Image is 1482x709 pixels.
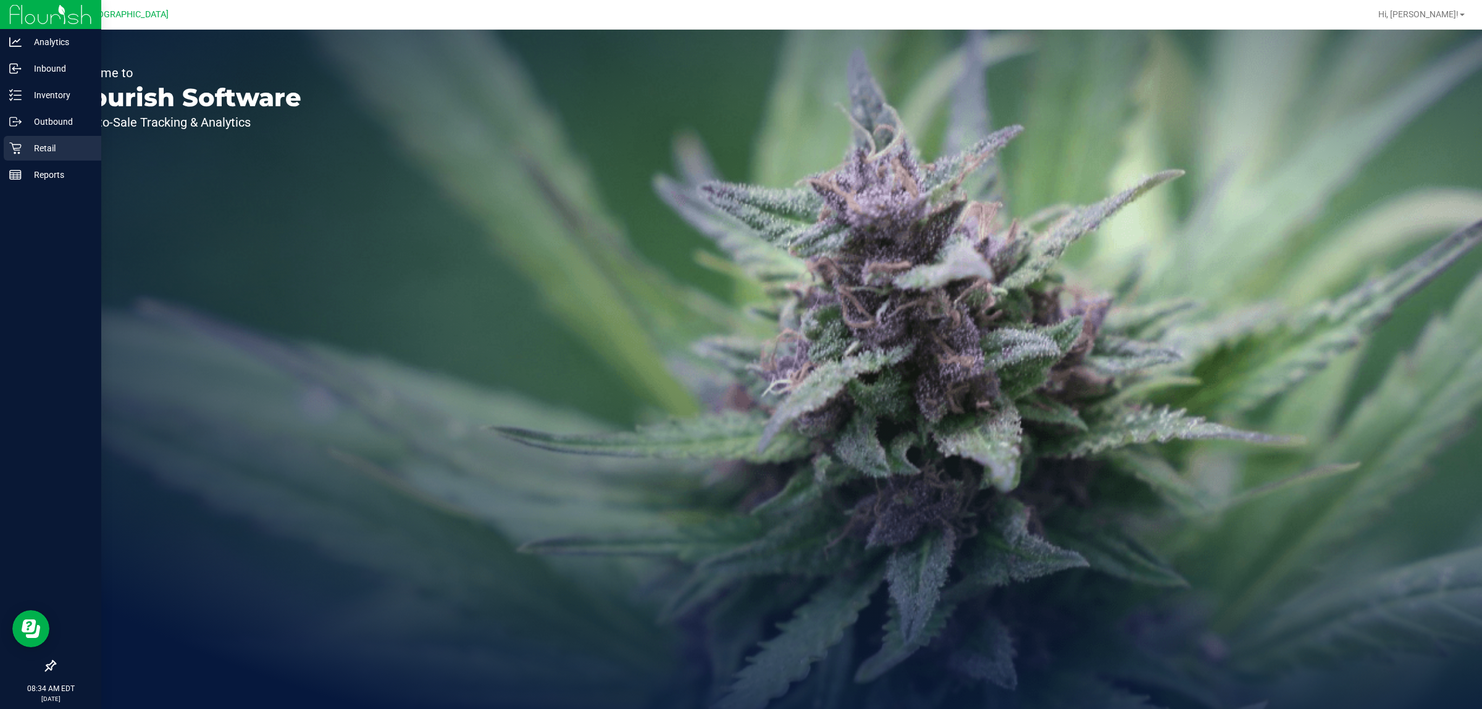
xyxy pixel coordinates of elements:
iframe: Resource center [12,610,49,647]
p: Seed-to-Sale Tracking & Analytics [67,116,301,128]
p: Retail [22,141,96,156]
p: Outbound [22,114,96,129]
p: [DATE] [6,694,96,703]
p: Welcome to [67,67,301,79]
inline-svg: Outbound [9,115,22,128]
p: Flourish Software [67,85,301,110]
span: Hi, [PERSON_NAME]! [1378,9,1459,19]
span: [GEOGRAPHIC_DATA] [84,9,169,20]
p: Reports [22,167,96,182]
inline-svg: Retail [9,142,22,154]
p: Analytics [22,35,96,49]
p: Inbound [22,61,96,76]
inline-svg: Analytics [9,36,22,48]
p: Inventory [22,88,96,103]
inline-svg: Reports [9,169,22,181]
inline-svg: Inventory [9,89,22,101]
inline-svg: Inbound [9,62,22,75]
p: 08:34 AM EDT [6,683,96,694]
